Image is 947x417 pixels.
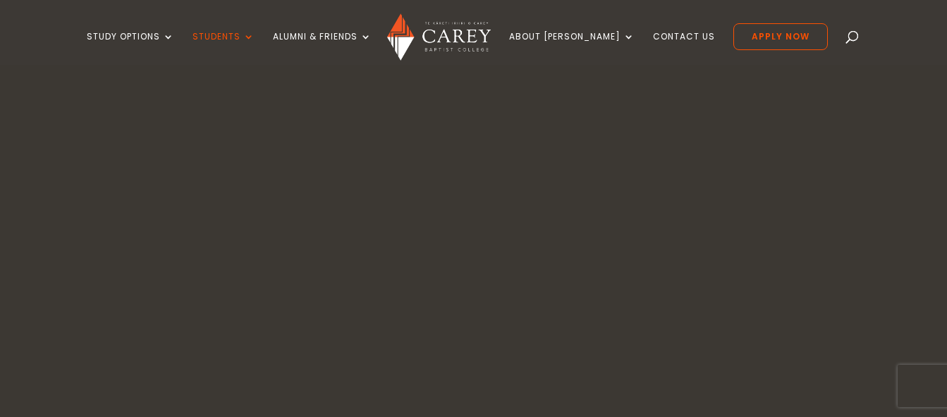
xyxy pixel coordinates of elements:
a: About [PERSON_NAME] [509,32,635,65]
a: Contact Us [653,32,715,65]
a: Students [193,32,255,65]
a: Alumni & Friends [273,32,372,65]
img: Carey Baptist College [387,13,491,61]
a: Study Options [87,32,174,65]
a: Apply Now [733,23,828,50]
